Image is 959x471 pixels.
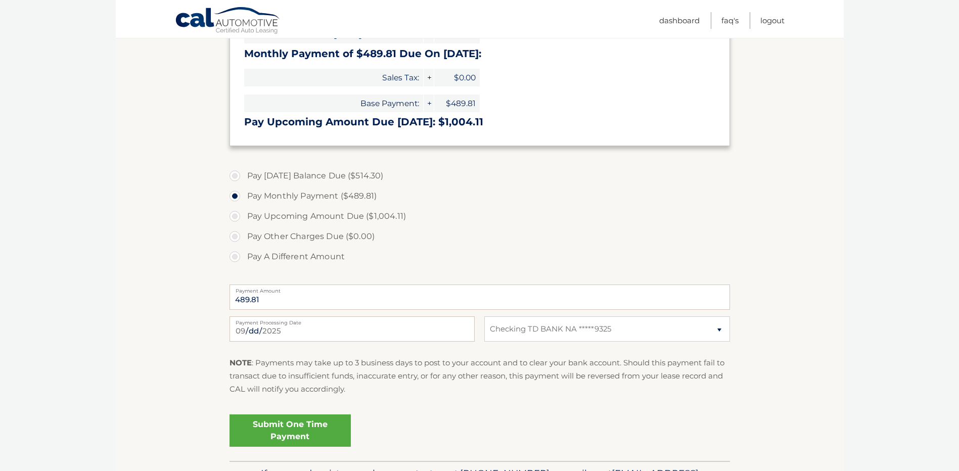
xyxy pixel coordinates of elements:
[244,48,715,60] h3: Monthly Payment of $489.81 Due On [DATE]:
[760,12,785,29] a: Logout
[230,316,475,342] input: Payment Date
[424,95,434,112] span: +
[721,12,739,29] a: FAQ's
[175,7,281,36] a: Cal Automotive
[230,358,252,367] strong: NOTE
[230,206,730,226] label: Pay Upcoming Amount Due ($1,004.11)
[230,226,730,247] label: Pay Other Charges Due ($0.00)
[244,116,715,128] h3: Pay Upcoming Amount Due [DATE]: $1,004.11
[230,356,730,396] p: : Payments may take up to 3 business days to post to your account and to clear your bank account....
[434,95,480,112] span: $489.81
[230,414,351,447] a: Submit One Time Payment
[244,95,423,112] span: Base Payment:
[230,186,730,206] label: Pay Monthly Payment ($489.81)
[434,69,480,86] span: $0.00
[230,247,730,267] label: Pay A Different Amount
[230,166,730,186] label: Pay [DATE] Balance Due ($514.30)
[230,285,730,293] label: Payment Amount
[659,12,700,29] a: Dashboard
[244,69,423,86] span: Sales Tax:
[424,69,434,86] span: +
[230,285,730,310] input: Payment Amount
[230,316,475,324] label: Payment Processing Date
